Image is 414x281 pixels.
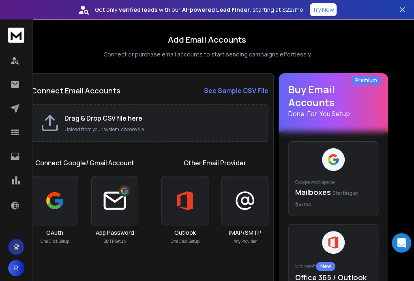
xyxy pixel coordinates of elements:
h3: Outlook [174,229,196,237]
button: R [8,260,24,276]
button: Try Now [310,3,337,16]
h3: App Password [96,229,134,237]
div: New [316,262,335,271]
h1: Other Email Provider [184,158,246,168]
img: logo [8,28,24,43]
div: Open Intercom Messenger [392,233,411,253]
p: SMTP Setup [104,238,126,244]
a: See Sample CSV File [204,86,268,95]
h2: Drag & Drop CSV file here [64,113,260,123]
p: Get only with our starting at $22/mo [95,6,303,14]
h1: Connect Google/ Gmail Account [35,158,134,168]
p: Try Now [312,6,334,14]
p: Done-For-You Setup [288,109,378,119]
h2: Connect Email Accounts [31,85,120,96]
p: Any Provider [234,238,257,244]
strong: verified leads [119,6,157,14]
h1: Buy Email Accounts [288,83,378,119]
div: Premium [351,76,382,85]
h3: IMAP/SMTP [229,229,261,237]
strong: AI-powered Lead Finder, [182,6,251,14]
p: One Click Setup [171,238,199,244]
p: Upload from your system, choose file [64,126,260,133]
h3: OAuth [46,229,63,237]
p: Connect or purchase email accounts to start sending campaigns effortlessly [103,50,311,58]
h1: Add Email Accounts [168,34,246,45]
p: Google Workspace [295,179,371,186]
p: One Click Setup [41,238,69,244]
p: Microsoft [295,262,371,271]
p: Mailboxes [295,186,371,209]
